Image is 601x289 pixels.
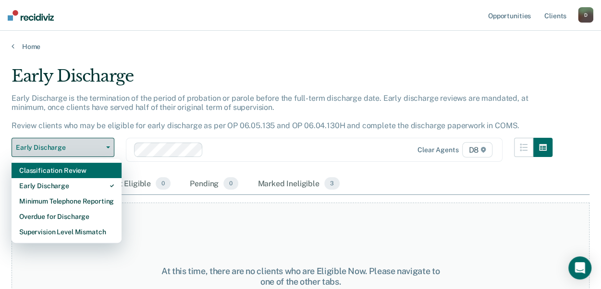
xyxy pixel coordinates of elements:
[19,163,114,178] div: Classification Review
[19,224,114,240] div: Supervision Level Mismatch
[156,266,445,287] div: At this time, there are no clients who are Eligible Now. Please navigate to one of the other tabs.
[12,66,552,94] div: Early Discharge
[12,138,114,157] button: Early Discharge
[578,7,593,23] button: D
[256,173,342,194] div: Marked Ineligible3
[223,177,238,190] span: 0
[417,146,458,154] div: Clear agents
[95,173,172,194] div: Almost Eligible0
[324,177,340,190] span: 3
[19,193,114,209] div: Minimum Telephone Reporting
[8,10,54,21] img: Recidiviz
[462,142,492,157] span: D8
[16,144,102,152] span: Early Discharge
[19,178,114,193] div: Early Discharge
[156,177,171,190] span: 0
[188,173,240,194] div: Pending0
[12,94,528,131] p: Early Discharge is the termination of the period of probation or parole before the full-term disc...
[12,42,589,51] a: Home
[19,209,114,224] div: Overdue for Discharge
[568,256,591,279] div: Open Intercom Messenger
